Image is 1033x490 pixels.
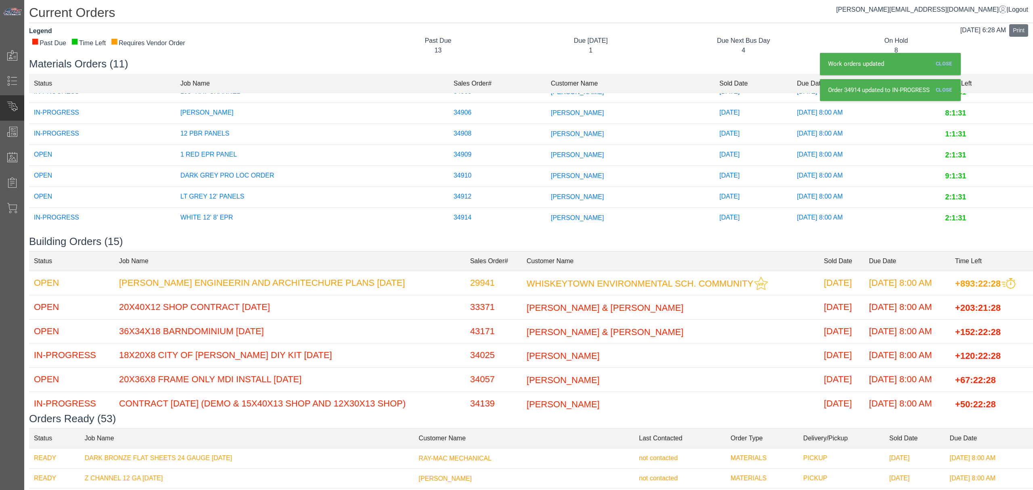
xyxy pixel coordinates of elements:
span: [PERSON_NAME] & [PERSON_NAME] [527,327,684,337]
img: This customer should be prioritized [754,276,768,290]
div: 4 [673,46,813,55]
td: 34139 [465,392,522,416]
td: [PERSON_NAME] [176,103,449,124]
td: 34912 [449,187,546,208]
span: [PERSON_NAME] & [PERSON_NAME] [527,303,684,313]
td: Status [29,428,80,448]
td: [DATE] [819,392,864,416]
a: [PERSON_NAME][EMAIL_ADDRESS][DOMAIN_NAME] [836,6,1007,13]
td: Sold Date [715,73,792,93]
td: 20X36X8 FRAME ONLY MDI INSTALL [DATE] [114,368,465,392]
td: 20X40X12 SHOP CONTRACT [DATE] [114,295,465,319]
td: Job Name [176,73,449,93]
td: DARK BRONZE FLAT SHEETS 24 GAUGE [DATE] [80,448,414,468]
td: PICKUP [799,468,885,488]
td: MATERIALS [726,448,798,468]
td: 1 RED EPR PANEL [176,145,449,166]
div: Requires Vendor Order [111,38,185,48]
td: [DATE] 8:00 AM [792,208,940,229]
td: [DATE] 8:00 AM [864,295,950,319]
td: [DATE] [715,166,792,187]
td: Order Type [726,428,798,448]
td: [DATE] 8:00 AM [792,145,940,166]
td: OPEN [29,271,114,295]
td: 34908 [449,124,546,145]
button: Print [1009,24,1028,37]
td: Due Date [792,73,940,93]
span: +203:21:28 [955,303,1001,313]
td: Status [29,251,114,271]
div: Due Next Bus Day [673,36,813,46]
td: READY [29,448,80,468]
td: [DATE] 8:00 AM [864,343,950,368]
td: [DATE] [885,468,945,488]
span: WHISKEYTOWN ENVIRONMENTAL SCH. COMMUNITY [527,278,753,288]
div: 13 [368,46,508,55]
td: [DATE] [819,368,864,392]
a: Close [933,57,956,71]
td: Delivery/Pickup [799,428,885,448]
td: [DATE] [715,187,792,208]
td: IN-PROGRESS [29,343,114,368]
span: 2:1:31 [945,214,966,222]
div: Time Left [71,38,106,48]
td: OPEN [29,145,176,166]
td: READY [29,468,80,488]
td: [DATE] 8:00 AM [864,319,950,343]
td: 34910 [449,166,546,187]
div: ■ [71,38,78,44]
div: 1 [521,46,661,55]
td: [DATE] [819,343,864,368]
div: ■ [31,38,39,44]
td: Sold Date [819,251,864,271]
span: [PERSON_NAME] [551,130,604,137]
td: Last Contacted [634,428,726,448]
td: 43171 [465,319,522,343]
td: DARK GREY PRO LOC ORDER [176,166,449,187]
td: LT GREY 12' PANELS [176,187,449,208]
td: OPEN [29,187,176,208]
td: WHITE 12' 8' EPR [176,208,449,229]
span: +120:22:28 [955,351,1001,361]
div: Order 34914 updated to IN-PROGRESS [820,79,961,101]
h3: Building Orders (15) [29,235,1033,248]
td: Status [29,73,176,93]
td: not contacted [634,448,726,468]
td: 29941 [465,271,522,295]
td: [DATE] [819,295,864,319]
div: Past Due [31,38,66,48]
td: [DATE] 8:00 AM [864,392,950,416]
td: Customer Name [522,251,819,271]
span: +152:22:28 [955,327,1001,337]
td: IN-PROGRESS [29,208,176,229]
td: 34909 [449,145,546,166]
span: +67:22:28 [955,375,996,385]
h3: Orders Ready (53) [29,413,1033,425]
td: [DATE] 8:00 AM [792,166,940,187]
img: Metals Direct Inc Logo [2,7,23,16]
span: 1:1:31 [945,130,966,138]
td: [DATE] [819,271,864,295]
td: [DATE] [885,448,945,468]
td: IN-PROGRESS [29,103,176,124]
td: [DATE] [715,208,792,229]
span: [PERSON_NAME] [551,214,604,221]
td: Z CHANNEL 12 GA [DATE] [80,468,414,488]
div: 8 [826,46,966,55]
div: On Hold [826,36,966,46]
td: [DATE] 8:00 AM [792,124,940,145]
span: Logout [1008,6,1028,13]
div: Due [DATE] [521,36,661,46]
td: OPEN [29,368,114,392]
span: RAY-MAC MECHANICAL [419,455,491,462]
div: ■ [111,38,118,44]
div: | [836,5,1028,15]
td: PICKUP [799,448,885,468]
td: OPEN [29,319,114,343]
td: Due Date [945,428,1033,448]
td: Time Left [950,251,1033,271]
td: 33371 [465,295,522,319]
td: [DATE] [819,319,864,343]
strong: Legend [29,27,52,34]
